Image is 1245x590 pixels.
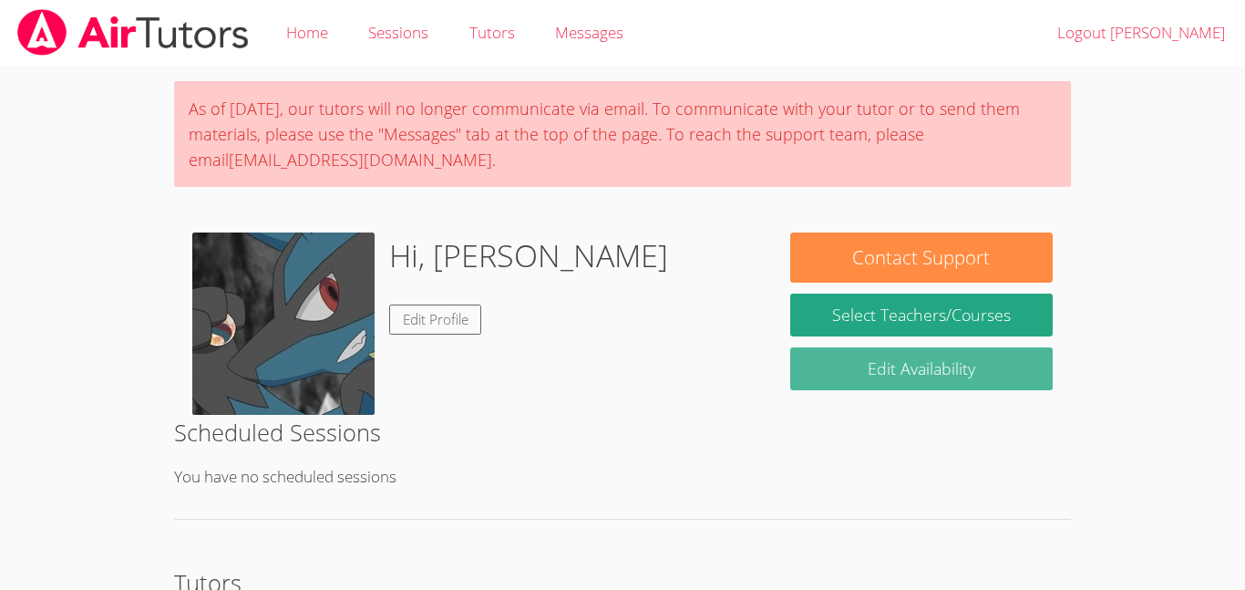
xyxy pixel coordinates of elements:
[192,233,375,415] img: actor-ash-s-lucario-850204_large.jpg
[790,347,1053,390] a: Edit Availability
[174,415,1071,450] h2: Scheduled Sessions
[555,22,623,43] span: Messages
[15,9,251,56] img: airtutors_banner-c4298cdbf04f3fff15de1276eac7730deb9818008684d7c2e4769d2f7ddbe033.png
[790,294,1053,336] a: Select Teachers/Courses
[174,81,1071,187] div: As of [DATE], our tutors will no longer communicate via email. To communicate with your tutor or ...
[790,233,1053,283] button: Contact Support
[389,233,668,279] h1: Hi, [PERSON_NAME]
[174,464,1071,491] p: You have no scheduled sessions
[389,305,482,335] a: Edit Profile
